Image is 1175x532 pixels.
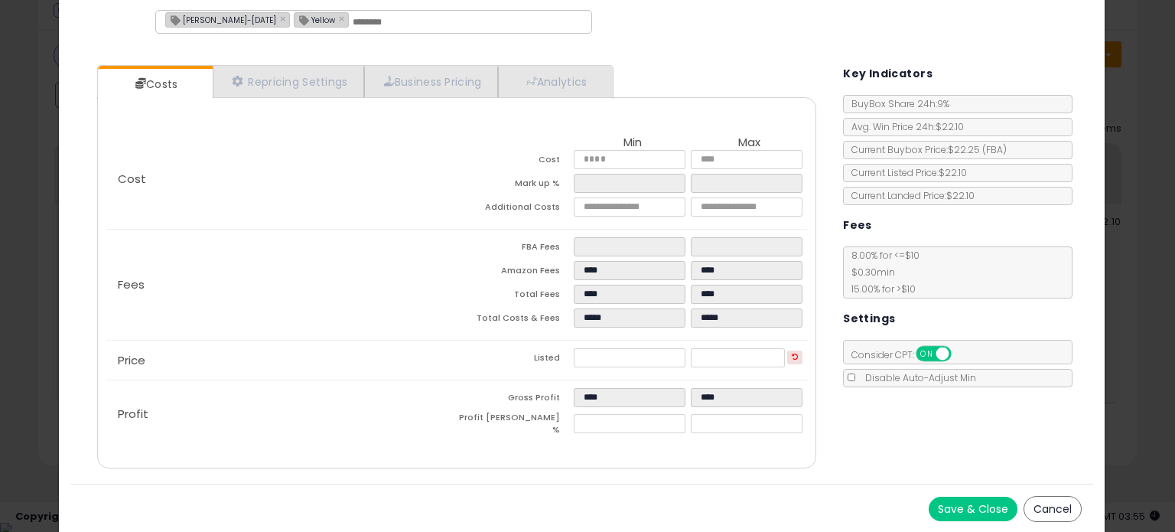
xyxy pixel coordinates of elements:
[457,348,574,372] td: Listed
[843,64,933,83] h5: Key Indicators
[574,136,691,150] th: Min
[844,282,916,295] span: 15.00 % for > $10
[858,371,976,384] span: Disable Auto-Adjust Min
[457,197,574,221] td: Additional Costs
[1024,496,1082,522] button: Cancel
[166,13,276,26] span: [PERSON_NAME]-[DATE]
[457,237,574,261] td: FBA Fees
[106,354,457,367] p: Price
[106,279,457,291] p: Fees
[843,216,872,235] h5: Fees
[106,408,457,420] p: Profit
[949,348,974,361] span: OFF
[457,261,574,285] td: Amazon Fees
[280,11,289,25] a: ×
[457,388,574,412] td: Gross Profit
[691,136,808,150] th: Max
[982,143,1007,156] span: ( FBA )
[213,66,364,97] a: Repricing Settings
[457,412,574,440] td: Profit [PERSON_NAME] %
[339,11,348,25] a: ×
[457,174,574,197] td: Mark up %
[98,69,211,100] a: Costs
[917,348,936,361] span: ON
[844,266,895,279] span: $0.30 min
[457,150,574,174] td: Cost
[948,143,1007,156] span: $22.25
[843,309,895,328] h5: Settings
[844,166,967,179] span: Current Listed Price: $22.10
[844,189,975,202] span: Current Landed Price: $22.10
[295,13,335,26] span: Yellow
[929,497,1017,521] button: Save & Close
[844,97,949,110] span: BuyBox Share 24h: 9%
[844,120,964,133] span: Avg. Win Price 24h: $22.10
[844,348,972,361] span: Consider CPT:
[106,173,457,185] p: Cost
[844,143,1007,156] span: Current Buybox Price:
[457,285,574,308] td: Total Fees
[498,66,611,97] a: Analytics
[364,66,498,97] a: Business Pricing
[457,308,574,332] td: Total Costs & Fees
[844,249,919,295] span: 8.00 % for <= $10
